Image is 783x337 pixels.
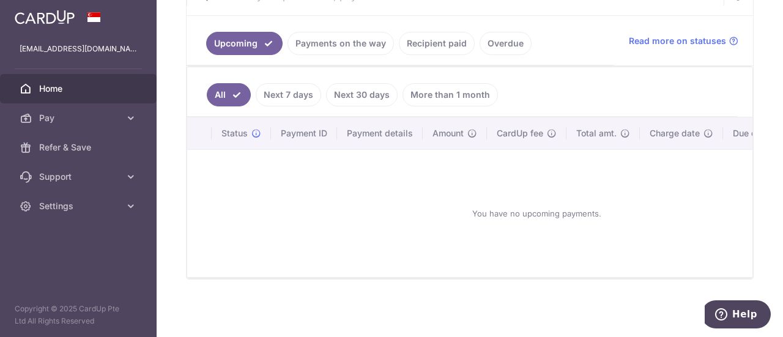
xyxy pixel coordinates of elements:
a: Recipient paid [399,32,475,55]
a: Overdue [480,32,532,55]
span: Support [39,171,120,183]
span: Refer & Save [39,141,120,154]
span: CardUp fee [497,127,543,139]
a: More than 1 month [403,83,498,106]
span: Status [221,127,248,139]
span: Settings [39,200,120,212]
p: [EMAIL_ADDRESS][DOMAIN_NAME] [20,43,137,55]
img: CardUp [15,10,75,24]
th: Payment details [337,117,423,149]
a: Next 30 days [326,83,398,106]
span: Total amt. [576,127,617,139]
th: Payment ID [271,117,337,149]
a: Next 7 days [256,83,321,106]
a: Read more on statuses [629,35,738,47]
span: Due date [733,127,770,139]
a: Upcoming [206,32,283,55]
a: All [207,83,251,106]
iframe: Opens a widget where you can find more information [705,300,771,331]
span: Pay [39,112,120,124]
a: Payments on the way [288,32,394,55]
span: Amount [432,127,464,139]
span: Read more on statuses [629,35,726,47]
span: Home [39,83,120,95]
span: Charge date [650,127,700,139]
